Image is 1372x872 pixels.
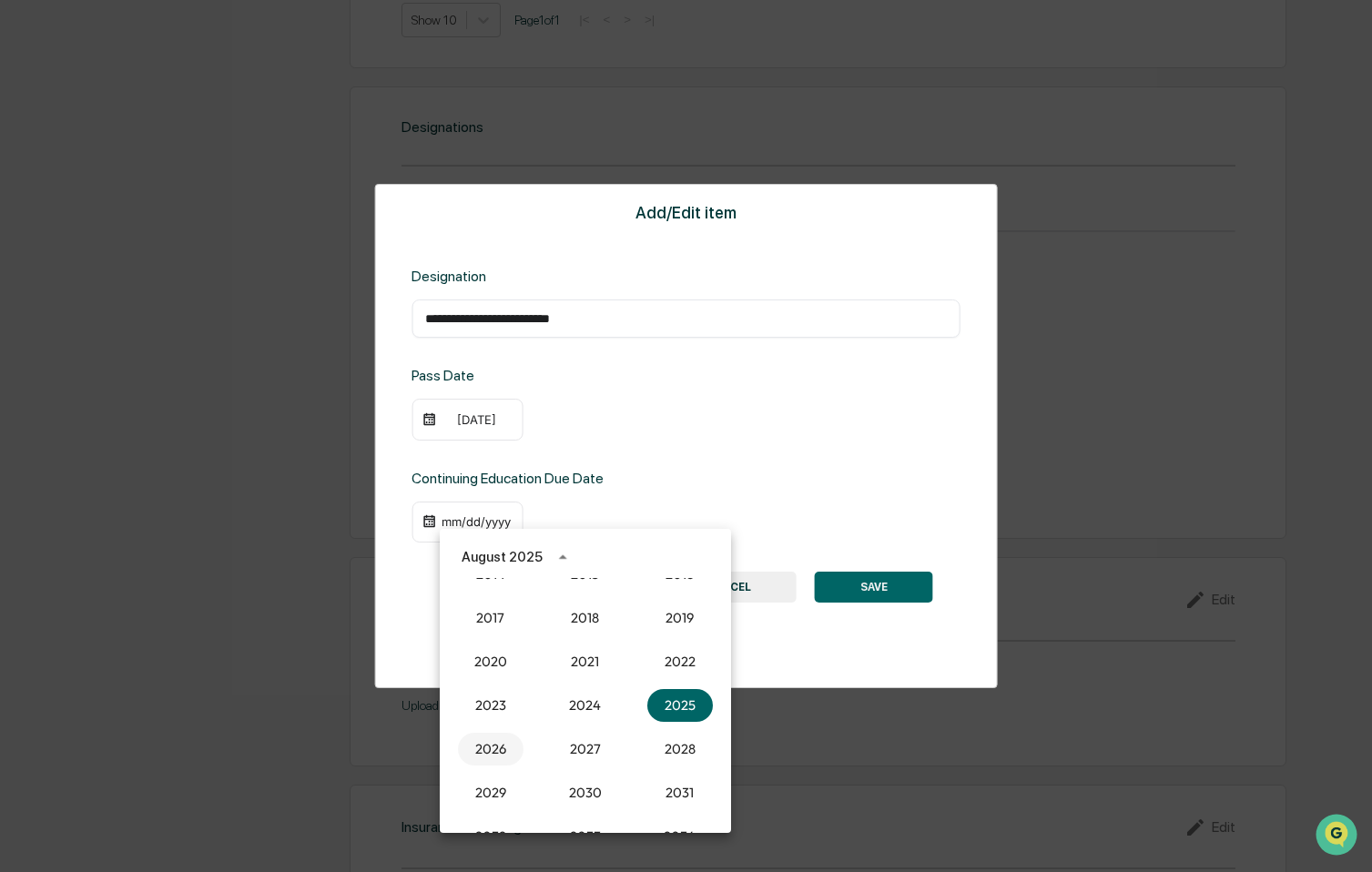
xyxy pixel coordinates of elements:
a: 🔎Data Lookup [11,257,122,289]
a: Powered byPylon [128,308,220,322]
img: 1746055101610-c473b297-6a78-478c-a979-82029cc54cd1 [18,139,51,172]
div: 🗄️ [132,231,147,246]
div: 🔎 [18,266,33,280]
span: Preclearance [36,229,117,248]
button: year view is open, switch to calendar view [548,542,577,572]
button: 2024 [553,689,618,722]
div: 🖐️ [18,231,33,246]
div: August 2025 [462,547,543,567]
button: 2032 [458,820,523,853]
button: 2028 [647,733,713,766]
button: 2021 [553,645,618,678]
button: Start new chat [310,145,331,167]
button: 2020 [458,645,523,678]
div: We're available if you need us! [62,157,230,172]
iframe: Open customer support [1314,812,1363,861]
button: 2025 [647,689,713,722]
span: Pylon [181,309,220,322]
button: 2018 [553,602,618,634]
a: 🖐️Preclearance [11,222,125,255]
button: 2022 [647,645,713,678]
a: 🗄️Attestations [125,222,233,255]
button: 2023 [458,689,523,722]
button: 2029 [458,776,523,809]
button: 2027 [553,733,618,766]
p: How can we help? [18,38,331,67]
button: 2034 [647,820,713,853]
input: Clear [47,83,300,102]
button: 2017 [458,602,523,634]
button: 2030 [553,776,618,809]
button: 2031 [647,776,713,809]
button: 2019 [647,602,713,634]
span: Data Lookup [36,264,115,282]
button: 2033 [553,820,618,853]
div: Start new chat [62,139,299,157]
button: 2026 [458,733,523,766]
span: Attestations [150,229,226,248]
